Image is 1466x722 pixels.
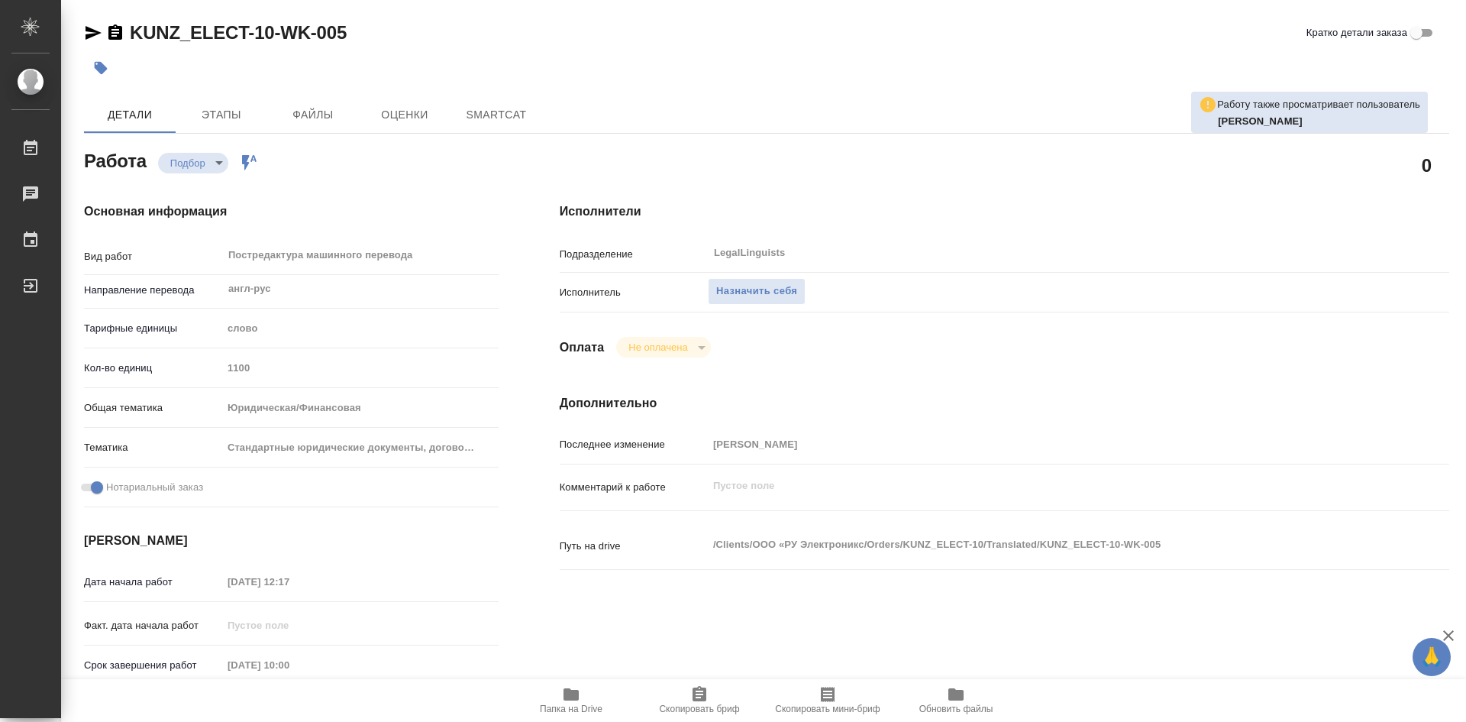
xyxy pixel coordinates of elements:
div: слово [222,316,499,342]
button: Подбор [166,157,210,170]
input: Пустое поле [222,571,356,593]
input: Пустое поле [222,614,356,636]
button: Назначить себя [708,278,806,305]
button: Не оплачена [624,341,692,354]
button: Скопировать ссылку [106,24,124,42]
p: Исполнитель [560,285,708,300]
a: KUNZ_ELECT-10-WK-005 [130,22,347,43]
p: Факт. дата начала работ [84,618,222,633]
div: Подбор [158,153,228,173]
div: Стандартные юридические документы, договоры, уставы [222,435,499,461]
button: Скопировать ссылку для ЯМессенджера [84,24,102,42]
p: Путь на drive [560,539,708,554]
div: Юридическая/Финансовая [222,395,499,421]
p: Срок завершения работ [84,658,222,673]
span: Детали [93,105,166,125]
h4: Основная информация [84,202,499,221]
button: 🙏 [1413,638,1451,676]
span: SmartCat [460,105,533,125]
button: Добавить тэг [84,51,118,85]
input: Пустое поле [222,654,356,676]
button: Папка на Drive [507,679,635,722]
p: Последнее изменение [560,437,708,452]
h4: Исполнители [560,202,1449,221]
p: Общая тематика [84,400,222,416]
h4: Дополнительно [560,394,1449,413]
span: Нотариальный заказ [106,480,203,495]
span: Кратко детали заказа [1306,25,1407,40]
span: Скопировать мини-бриф [775,704,880,714]
h2: 0 [1422,152,1432,178]
p: Тематика [84,440,222,455]
div: Подбор [616,337,710,358]
span: Обновить файлы [919,704,993,714]
span: 🙏 [1419,641,1445,673]
p: Тарифные единицы [84,321,222,336]
p: Дата начала работ [84,575,222,590]
span: Назначить себя [716,283,797,300]
span: Оценки [368,105,441,125]
h2: Работа [84,146,147,173]
button: Скопировать бриф [635,679,764,722]
span: Файлы [276,105,350,125]
input: Пустое поле [708,433,1375,455]
h4: [PERSON_NAME] [84,532,499,550]
button: Обновить файлы [892,679,1020,722]
p: Направление перевода [84,283,222,298]
p: Комментарий к работе [560,480,708,495]
span: Этапы [185,105,258,125]
input: Пустое поле [222,357,499,379]
span: Папка на Drive [540,704,602,714]
p: Подразделение [560,247,708,262]
span: Скопировать бриф [659,704,739,714]
p: Вид работ [84,249,222,264]
button: Скопировать мини-бриф [764,679,892,722]
p: Кол-во единиц [84,361,222,376]
textarea: /Clients/ООО «РУ Электроникс/Orders/KUNZ_ELECT-10/Translated/KUNZ_ELECT-10-WK-005 [708,532,1375,558]
h4: Оплата [560,338,605,357]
